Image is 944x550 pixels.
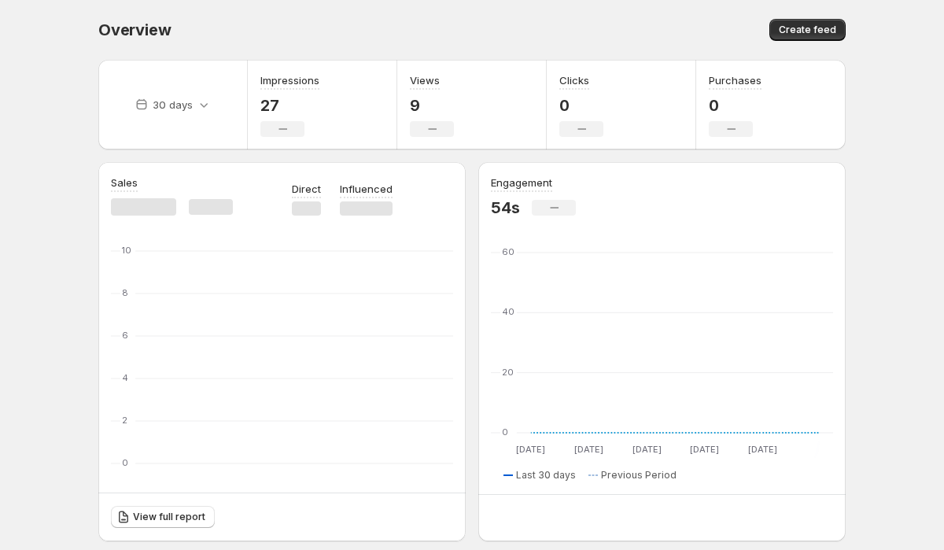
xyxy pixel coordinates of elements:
[122,287,128,298] text: 8
[632,444,662,455] text: [DATE]
[410,72,440,88] h3: Views
[748,444,777,455] text: [DATE]
[601,469,677,482] span: Previous Period
[690,444,719,455] text: [DATE]
[559,96,603,115] p: 0
[111,506,215,528] a: View full report
[769,19,846,41] button: Create feed
[491,175,552,190] h3: Engagement
[559,72,589,88] h3: Clicks
[133,511,205,523] span: View full report
[122,372,128,383] text: 4
[292,181,321,197] p: Direct
[153,97,193,113] p: 30 days
[502,306,514,317] text: 40
[122,415,127,426] text: 2
[502,367,514,378] text: 20
[260,96,319,115] p: 27
[410,96,454,115] p: 9
[516,444,545,455] text: [DATE]
[516,469,576,482] span: Last 30 days
[779,24,836,36] span: Create feed
[491,198,519,217] p: 54s
[502,426,508,437] text: 0
[709,96,761,115] p: 0
[574,444,603,455] text: [DATE]
[111,175,138,190] h3: Sales
[260,72,319,88] h3: Impressions
[98,20,171,39] span: Overview
[122,457,128,468] text: 0
[502,246,514,257] text: 60
[122,245,131,256] text: 10
[709,72,761,88] h3: Purchases
[340,181,393,197] p: Influenced
[122,330,128,341] text: 6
